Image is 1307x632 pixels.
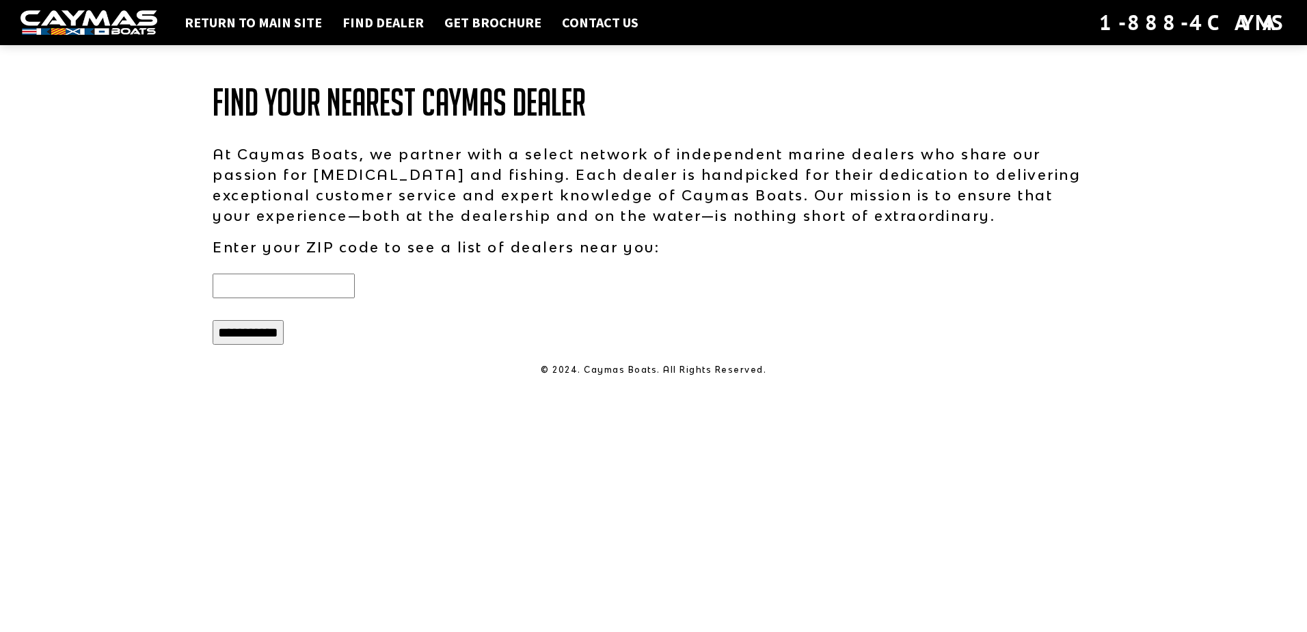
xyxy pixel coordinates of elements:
h1: Find Your Nearest Caymas Dealer [213,82,1094,123]
a: Find Dealer [336,14,431,31]
p: Enter your ZIP code to see a list of dealers near you: [213,237,1094,257]
img: white-logo-c9c8dbefe5ff5ceceb0f0178aa75bf4bb51f6bca0971e226c86eb53dfe498488.png [21,10,157,36]
a: Get Brochure [437,14,548,31]
p: © 2024. Caymas Boats. All Rights Reserved. [213,364,1094,376]
a: Contact Us [555,14,645,31]
a: Return to main site [178,14,329,31]
div: 1-888-4CAYMAS [1099,8,1286,38]
p: At Caymas Boats, we partner with a select network of independent marine dealers who share our pas... [213,144,1094,226]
